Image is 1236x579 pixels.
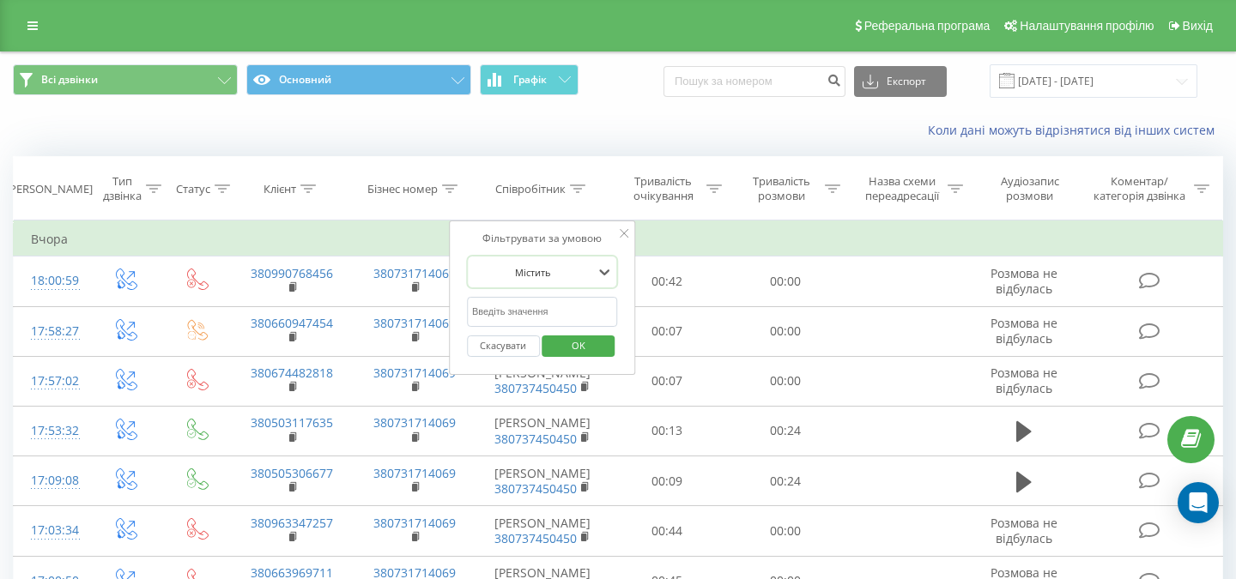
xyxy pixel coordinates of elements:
[742,174,821,203] div: Тривалість розмови
[31,315,72,348] div: 17:58:27
[476,406,609,455] td: [PERSON_NAME]
[864,19,991,33] span: Реферальна програма
[467,335,540,357] button: Скасувати
[251,365,333,381] a: 380674482818
[494,480,577,497] a: 380737450450
[726,456,845,506] td: 00:24
[251,265,333,281] a: 380990768456
[373,515,456,531] a: 380731714069
[467,230,618,247] div: Фільтрувати за умовою
[609,306,727,356] td: 00:07
[480,64,579,95] button: Графік
[373,365,456,381] a: 380731714069
[542,335,615,357] button: OK
[494,431,577,447] a: 380737450450
[367,182,438,196] div: Бізнес номер
[476,456,609,506] td: [PERSON_NAME]
[928,122,1223,138] a: Коли дані можуть відрізнятися вiд інших систем
[991,515,1057,546] span: Розмова не відбулась
[1020,19,1154,33] span: Налаштування профілю
[176,182,210,196] div: Статус
[373,315,456,331] a: 380731714069
[494,380,577,396] a: 380737450450
[554,332,603,359] span: OK
[726,406,845,455] td: 00:24
[495,182,566,196] div: Співробітник
[1183,19,1213,33] span: Вихід
[983,174,1076,203] div: Аудіозапис розмови
[31,464,72,498] div: 17:09:08
[476,356,609,406] td: [PERSON_NAME]
[854,66,947,97] button: Експорт
[609,356,727,406] td: 00:07
[726,506,845,556] td: 00:00
[251,315,333,331] a: 380660947454
[1089,174,1190,203] div: Коментар/категорія дзвінка
[513,74,547,86] span: Графік
[6,182,93,196] div: [PERSON_NAME]
[726,256,845,306] td: 00:00
[103,174,142,203] div: Тип дзвінка
[13,64,238,95] button: Всі дзвінки
[991,265,1057,297] span: Розмова не відбулась
[31,264,72,298] div: 18:00:59
[494,530,577,546] a: 380737450450
[624,174,703,203] div: Тривалість очікування
[373,414,456,431] a: 380731714069
[31,414,72,448] div: 17:53:32
[609,406,727,455] td: 00:13
[373,465,456,481] a: 380731714069
[41,73,98,87] span: Всі дзвінки
[609,506,727,556] td: 00:44
[663,66,845,97] input: Пошук за номером
[31,514,72,547] div: 17:03:34
[609,456,727,506] td: 00:09
[31,365,72,398] div: 17:57:02
[991,315,1057,347] span: Розмова не відбулась
[467,297,618,327] input: Введіть значення
[726,356,845,406] td: 00:00
[609,256,727,306] td: 00:42
[251,515,333,531] a: 380963347257
[991,365,1057,396] span: Розмова не відбулась
[251,465,333,481] a: 380505306677
[264,182,296,196] div: Клієнт
[476,506,609,556] td: [PERSON_NAME]
[251,414,333,431] a: 380503117635
[860,174,943,203] div: Назва схеми переадресації
[14,222,1223,256] td: Вчора
[373,265,456,281] a: 380731714069
[1178,482,1219,523] div: Open Intercom Messenger
[726,306,845,356] td: 00:00
[246,64,471,95] button: Основний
